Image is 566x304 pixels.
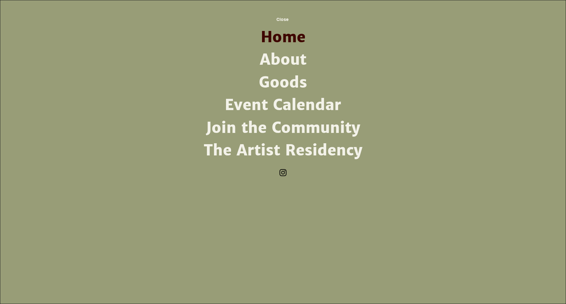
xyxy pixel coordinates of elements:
a: Join the Community [201,117,365,139]
button: Close [265,13,299,26]
nav: Site [201,26,365,162]
a: Home [201,26,365,48]
a: Event Calendar [201,94,365,116]
a: About [201,48,365,71]
ul: Social Bar [278,168,288,177]
span: Close [276,17,289,22]
img: Instagram [278,168,288,177]
a: The Artist Residency [201,139,365,162]
a: Goods [201,71,365,94]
